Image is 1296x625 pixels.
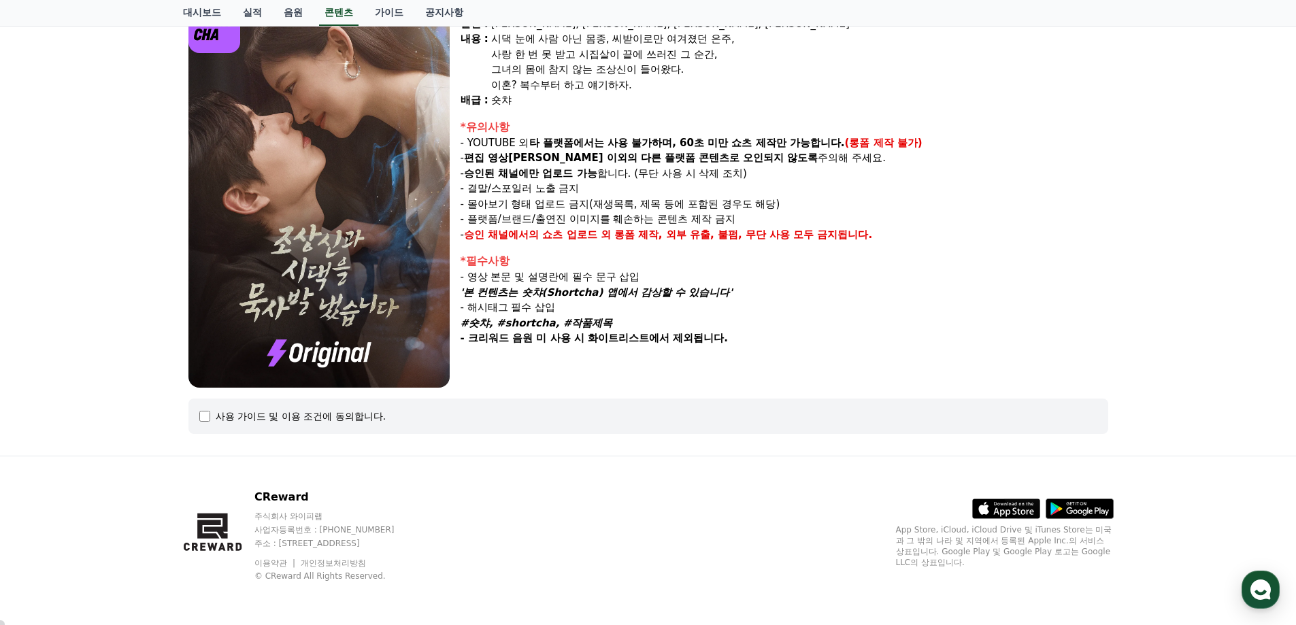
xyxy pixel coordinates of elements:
[254,571,420,581] p: © CReward All Rights Reserved.
[461,300,1108,316] p: - 해시태그 필수 삽입
[124,452,141,463] span: 대화
[301,558,366,568] a: 개인정보처리방침
[464,152,637,164] strong: 편집 영상[PERSON_NAME] 이외의
[43,452,51,462] span: 홈
[254,511,420,522] p: 주식회사 와이피랩
[641,152,818,164] strong: 다른 플랫폼 콘텐츠로 오인되지 않도록
[491,92,1108,108] div: 숏챠
[614,229,873,241] strong: 롱폼 제작, 외부 유출, 불펌, 무단 사용 모두 금지됩니다.
[529,137,845,149] strong: 타 플랫폼에서는 사용 불가하며, 60초 미만 쇼츠 제작만 가능합니다.
[461,227,1108,243] p: -
[461,181,1108,197] p: - 결말/스포일러 노출 금지
[491,47,1108,63] div: 사랑 한 번 못 받고 시집살이 끝에 쓰러진 그 순간,
[461,332,728,344] strong: - 크리워드 음원 미 사용 시 화이트리스트에서 제외됩니다.
[461,269,1108,285] p: - 영상 본문 및 설명란에 필수 문구 삽입
[188,1,450,388] img: video
[461,119,1108,135] div: *유의사항
[176,431,261,465] a: 설정
[254,558,297,568] a: 이용약관
[491,62,1108,78] div: 그녀의 몸에 참지 않는 조상신이 들어왔다.
[90,431,176,465] a: 대화
[896,524,1114,568] p: App Store, iCloud, iCloud Drive 및 iTunes Store는 미국과 그 밖의 나라 및 지역에서 등록된 Apple Inc.의 서비스 상표입니다. Goo...
[461,286,733,299] em: '본 컨텐츠는 숏챠(Shortcha) 앱에서 감상할 수 있습니다'
[461,150,1108,166] p: - 주의해 주세요.
[254,538,420,549] p: 주소 : [STREET_ADDRESS]
[491,78,1108,93] div: 이혼? 복수부터 하고 얘기하자.
[210,452,227,462] span: 설정
[188,1,241,53] img: logo
[461,166,1108,182] p: - 합니다. (무단 사용 시 삭제 조치)
[845,137,923,149] strong: (롱폼 제작 불가)
[216,409,386,423] div: 사용 가이드 및 이용 조건에 동의합니다.
[461,253,1108,269] div: *필수사항
[254,524,420,535] p: 사업자등록번호 : [PHONE_NUMBER]
[461,135,1108,151] p: - YOUTUBE 외
[254,489,420,505] p: CReward
[4,431,90,465] a: 홈
[491,31,1108,47] div: 시댁 눈에 사람 아닌 몸종, 씨받이로만 여겨졌던 은주,
[464,229,611,241] strong: 승인 채널에서의 쇼츠 업로드 외
[464,167,597,180] strong: 승인된 채널에만 업로드 가능
[461,212,1108,227] p: - 플랫폼/브랜드/출연진 이미지를 훼손하는 콘텐츠 제작 금지
[461,92,488,108] div: 배급 :
[461,31,488,92] div: 내용 :
[461,197,1108,212] p: - 몰아보기 형태 업로드 금지(재생목록, 제목 등에 포함된 경우도 해당)
[461,317,613,329] em: #숏챠, #shortcha, #작품제목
